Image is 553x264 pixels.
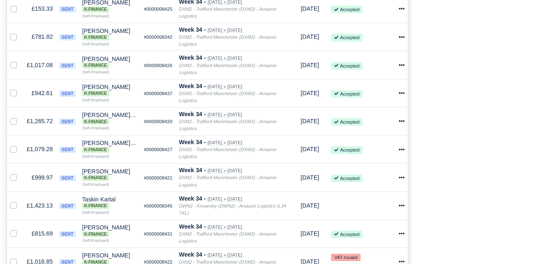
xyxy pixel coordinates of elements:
[82,168,137,181] div: [PERSON_NAME]
[59,119,75,125] span: sent
[208,84,242,89] small: [DATE] » [DATE]
[179,7,276,19] i: DXM2 - Trafford Manchester (DXM2) - Amazon Logistics
[82,7,109,12] span: K-Finance
[179,91,276,103] i: DXM2 - Trafford Manchester (DXM2) - Amazon Logistics
[82,126,109,130] small: (Self-Employed)
[59,63,75,69] span: sent
[301,174,319,181] span: 1 day from now
[82,231,109,237] span: K-Finance
[82,56,137,68] div: [PERSON_NAME] K-Finance
[208,56,242,61] small: [DATE] » [DATE]
[144,35,173,40] small: #0000008342
[82,224,137,237] div: [PERSON_NAME]
[144,63,173,68] small: #0000008426
[23,79,56,107] td: £942.61
[82,196,137,209] div: Taskin Kartal
[82,42,109,46] small: (Self-Employed)
[208,28,242,33] small: [DATE] » [DATE]
[59,6,75,12] span: sent
[208,252,242,258] small: [DATE] » [DATE]
[301,33,319,40] span: 1 day from now
[82,196,137,209] div: Taskin Kartal K-Finance
[59,175,75,181] span: sent
[82,210,109,215] small: (Self-Employed)
[179,251,206,258] strong: Week 34 -
[512,224,553,264] iframe: Chat Widget
[208,224,242,230] small: [DATE] » [DATE]
[82,147,109,153] span: K-Finance
[144,119,173,124] small: #0000008420
[144,231,173,236] small: #0000008431
[179,83,206,89] strong: Week 34 -
[82,168,137,181] div: [PERSON_NAME] K-Finance
[82,28,137,40] div: [PERSON_NAME] K-Finance
[82,140,137,152] div: [PERSON_NAME] [PERSON_NAME] K-Finance
[179,195,206,202] strong: Week 34 -
[208,168,242,173] small: [DATE] » [DATE]
[144,91,173,96] small: #0000008437
[179,54,206,61] strong: Week 34 -
[82,175,109,181] span: K-Finance
[82,28,137,40] div: [PERSON_NAME]
[331,175,363,182] small: Accepted
[208,112,242,117] small: [DATE] » [DATE]
[301,62,319,68] span: 1 day from now
[301,230,319,237] span: 1 day from now
[23,107,56,135] td: £1,265.72
[82,203,109,209] span: K-Finance
[82,112,137,124] div: [PERSON_NAME] [PERSON_NAME] K-Finance
[179,139,206,145] strong: Week 34 -
[179,111,206,117] strong: Week 34 -
[301,90,319,96] span: 1 day from now
[179,26,206,33] strong: Week 34 -
[179,167,206,173] strong: Week 34 -
[82,119,109,125] span: K-Finance
[179,147,276,159] i: DXM2 - Trafford Manchester (DXM2) - Amazon Logistics
[301,118,319,124] span: 1 day from now
[179,223,206,230] strong: Week 34 -
[82,84,137,96] div: [PERSON_NAME] K-Finance
[82,112,137,124] div: [PERSON_NAME] [PERSON_NAME]
[179,119,276,131] i: DXM2 - Trafford Manchester (DXM2) - Amazon Logistics
[82,140,137,152] div: [PERSON_NAME] [PERSON_NAME]
[144,147,173,152] small: #0000008427
[82,238,109,243] small: (Self-Employed)
[331,6,363,13] small: Accepted
[179,203,286,215] i: DWN2 - Knowsley (DWN2) - Amazon Logistics (L34 7XL)
[59,147,75,153] span: sent
[331,231,363,238] small: Accepted
[179,63,276,75] i: DXM2 - Trafford Manchester (DXM2) - Amazon Logistics
[179,231,276,243] i: DXM2 - Trafford Manchester (DXM2) - Amazon Logistics
[59,231,75,237] span: sent
[331,118,363,126] small: Accepted
[301,202,319,209] span: 1 day from now
[59,34,75,40] span: sent
[82,98,109,102] small: (Self-Employed)
[82,35,109,40] span: K-Finance
[82,56,137,68] div: [PERSON_NAME]
[23,192,56,220] td: £1,423.13
[23,136,56,164] td: £1,079.28
[179,175,276,187] i: DXM2 - Trafford Manchester (DXM2) - Amazon Logistics
[301,146,319,152] span: 1 day from now
[23,51,56,79] td: £1,017.08
[144,203,173,208] small: #0000008345
[82,63,109,68] span: K-Finance
[179,35,276,47] i: DXM2 - Trafford Manchester (DXM2) - Amazon Logistics
[82,91,109,96] span: K-Finance
[82,154,109,159] small: (Self-Employed)
[331,90,363,98] small: Accepted
[208,196,242,202] small: [DATE] » [DATE]
[82,70,109,74] small: (Self-Employed)
[144,7,173,12] small: #0000008425
[82,84,137,96] div: [PERSON_NAME]
[23,220,56,248] td: £815.69
[82,14,109,18] small: (Self-Employed)
[144,175,173,180] small: #0000008421
[59,203,75,209] span: sent
[82,182,109,187] small: (Self-Employed)
[59,91,75,97] span: sent
[208,140,242,145] small: [DATE] » [DATE]
[331,146,363,154] small: Accepted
